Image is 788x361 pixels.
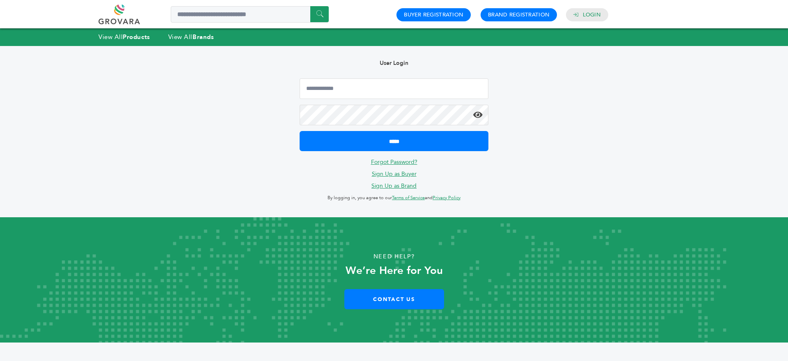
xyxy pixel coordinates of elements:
strong: Brands [192,33,214,41]
a: Forgot Password? [371,158,417,166]
input: Email Address [300,78,488,99]
strong: Products [123,33,150,41]
p: By logging in, you agree to our and [300,193,488,203]
input: Search a product or brand... [171,6,329,23]
strong: We’re Here for You [346,263,443,278]
b: User Login [380,59,408,67]
a: Sign Up as Brand [371,182,417,190]
a: Buyer Registration [404,11,463,18]
a: Brand Registration [488,11,550,18]
a: Sign Up as Buyer [372,170,417,178]
a: Contact Us [344,289,444,309]
a: Login [583,11,601,18]
a: View AllBrands [168,33,214,41]
a: View AllProducts [98,33,150,41]
input: Password [300,105,488,125]
a: Terms of Service [392,195,425,201]
a: Privacy Policy [433,195,460,201]
p: Need Help? [39,251,749,263]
